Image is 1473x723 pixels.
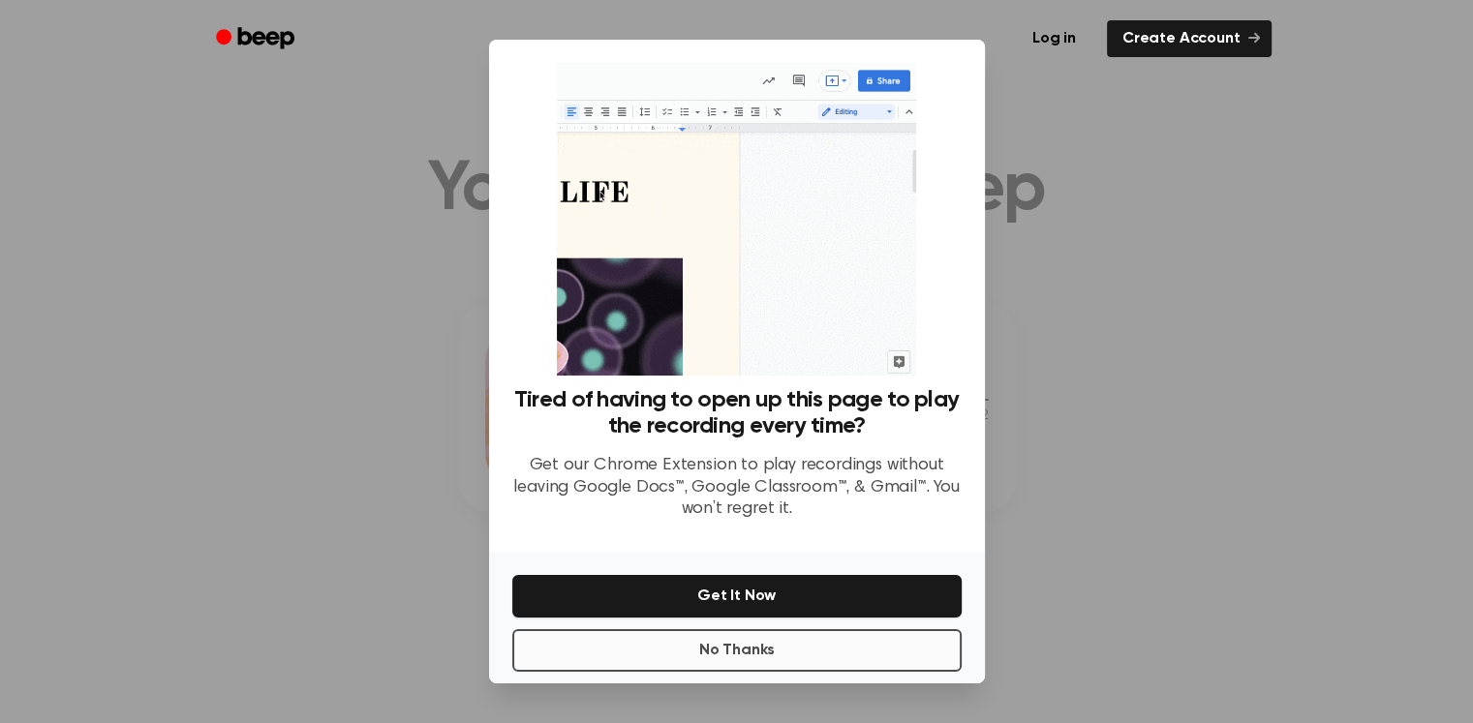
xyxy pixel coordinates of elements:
[1013,16,1095,61] a: Log in
[512,575,962,618] button: Get It Now
[202,20,312,58] a: Beep
[512,455,962,521] p: Get our Chrome Extension to play recordings without leaving Google Docs™, Google Classroom™, & Gm...
[512,629,962,672] button: No Thanks
[557,63,916,376] img: Beep extension in action
[512,387,962,439] h3: Tired of having to open up this page to play the recording every time?
[1107,20,1272,57] a: Create Account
